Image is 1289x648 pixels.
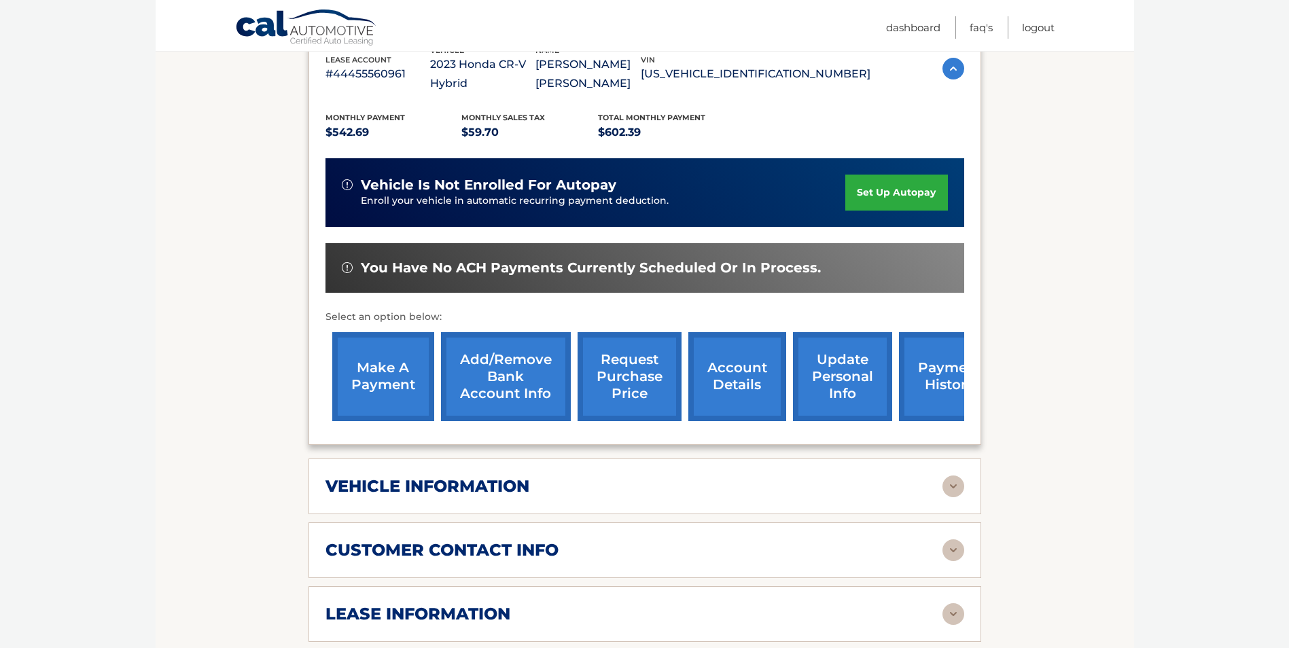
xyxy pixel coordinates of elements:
img: accordion-rest.svg [942,475,964,497]
img: alert-white.svg [342,179,353,190]
img: accordion-rest.svg [942,539,964,561]
span: Monthly Payment [325,113,405,122]
span: Total Monthly Payment [598,113,705,122]
h2: lease information [325,604,510,624]
span: vehicle is not enrolled for autopay [361,177,616,194]
span: You have no ACH payments currently scheduled or in process. [361,259,821,276]
a: Add/Remove bank account info [441,332,571,421]
img: alert-white.svg [342,262,353,273]
p: #44455560961 [325,65,431,84]
img: accordion-active.svg [942,58,964,79]
p: [PERSON_NAME] [PERSON_NAME] [535,55,641,93]
a: update personal info [793,332,892,421]
a: request purchase price [578,332,682,421]
span: Monthly sales Tax [461,113,545,122]
a: make a payment [332,332,434,421]
a: Cal Automotive [235,9,378,48]
p: 2023 Honda CR-V Hybrid [430,55,535,93]
p: $602.39 [598,123,735,142]
p: Enroll your vehicle in automatic recurring payment deduction. [361,194,846,209]
a: payment history [899,332,1001,421]
p: Select an option below: [325,309,964,325]
h2: vehicle information [325,476,529,497]
a: set up autopay [845,175,947,211]
p: $542.69 [325,123,462,142]
span: vin [641,55,655,65]
span: lease account [325,55,391,65]
a: FAQ's [970,16,993,39]
a: Dashboard [886,16,940,39]
h2: customer contact info [325,540,559,560]
a: Logout [1022,16,1055,39]
p: [US_VEHICLE_IDENTIFICATION_NUMBER] [641,65,870,84]
p: $59.70 [461,123,598,142]
img: accordion-rest.svg [942,603,964,625]
a: account details [688,332,786,421]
